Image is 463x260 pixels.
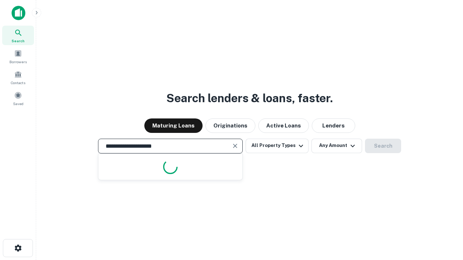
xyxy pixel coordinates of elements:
[2,88,34,108] a: Saved
[11,80,25,86] span: Contacts
[2,47,34,66] a: Borrowers
[2,26,34,45] a: Search
[312,118,355,133] button: Lenders
[12,38,25,44] span: Search
[230,141,240,151] button: Clear
[12,6,25,20] img: capitalize-icon.png
[311,139,362,153] button: Any Amount
[2,68,34,87] a: Contacts
[166,90,333,107] h3: Search lenders & loans, faster.
[9,59,27,65] span: Borrowers
[258,118,309,133] button: Active Loans
[246,139,309,153] button: All Property Types
[427,202,463,237] iframe: Chat Widget
[205,118,255,133] button: Originations
[13,101,24,107] span: Saved
[144,118,203,133] button: Maturing Loans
